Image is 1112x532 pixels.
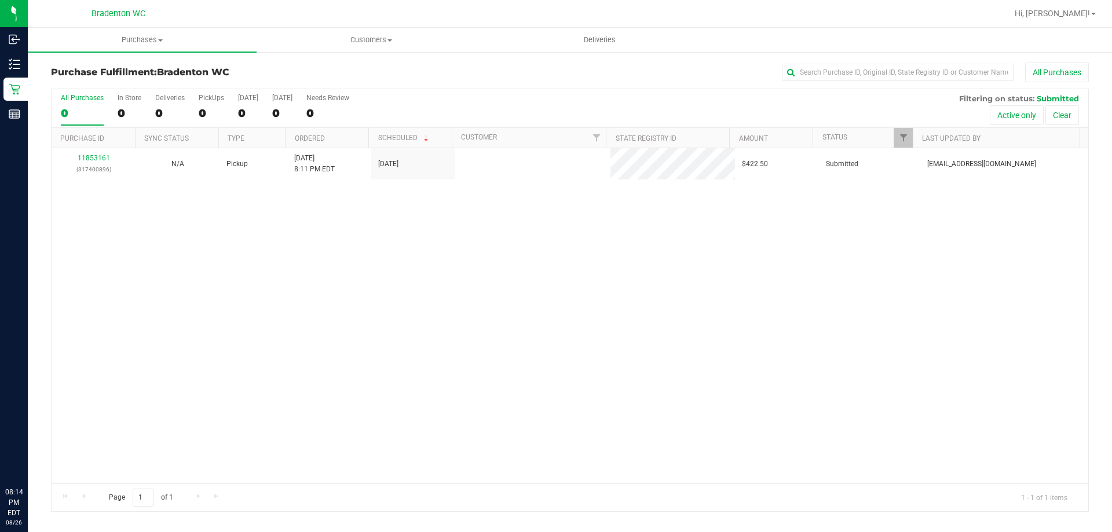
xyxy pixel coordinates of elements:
[133,489,153,507] input: 1
[9,58,20,70] inline-svg: Inventory
[742,159,768,170] span: $422.50
[28,35,257,45] span: Purchases
[61,94,104,102] div: All Purchases
[58,164,129,175] p: (317400896)
[9,83,20,95] inline-svg: Retail
[485,28,714,52] a: Deliveries
[78,154,110,162] a: 11853161
[294,153,335,175] span: [DATE] 8:11 PM EDT
[199,107,224,120] div: 0
[922,134,981,142] a: Last Updated By
[257,28,485,52] a: Customers
[306,94,349,102] div: Needs Review
[257,35,485,45] span: Customers
[1015,9,1090,18] span: Hi, [PERSON_NAME]!
[461,133,497,141] a: Customer
[616,134,676,142] a: State Registry ID
[378,134,431,142] a: Scheduled
[171,160,184,168] span: Not Applicable
[9,108,20,120] inline-svg: Reports
[826,159,858,170] span: Submitted
[118,94,141,102] div: In Store
[822,133,847,141] a: Status
[782,64,1014,81] input: Search Purchase ID, Original ID, State Registry ID or Customer Name...
[959,94,1034,103] span: Filtering on status:
[927,159,1036,170] span: [EMAIL_ADDRESS][DOMAIN_NAME]
[238,107,258,120] div: 0
[568,35,631,45] span: Deliveries
[295,134,325,142] a: Ordered
[587,128,606,148] a: Filter
[990,105,1044,125] button: Active only
[144,134,189,142] a: Sync Status
[272,94,292,102] div: [DATE]
[171,159,184,170] button: N/A
[28,28,257,52] a: Purchases
[272,107,292,120] div: 0
[1012,489,1077,506] span: 1 - 1 of 1 items
[157,67,229,78] span: Bradenton WC
[5,487,23,518] p: 08:14 PM EDT
[92,9,145,19] span: Bradenton WC
[118,107,141,120] div: 0
[1045,105,1079,125] button: Clear
[155,107,185,120] div: 0
[378,159,398,170] span: [DATE]
[199,94,224,102] div: PickUps
[226,159,248,170] span: Pickup
[1037,94,1079,103] span: Submitted
[894,128,913,148] a: Filter
[238,94,258,102] div: [DATE]
[12,439,46,474] iframe: Resource center
[739,134,768,142] a: Amount
[1025,63,1089,82] button: All Purchases
[155,94,185,102] div: Deliveries
[306,107,349,120] div: 0
[60,134,104,142] a: Purchase ID
[5,518,23,527] p: 08/26
[228,134,244,142] a: Type
[51,67,397,78] h3: Purchase Fulfillment:
[61,107,104,120] div: 0
[99,489,182,507] span: Page of 1
[9,34,20,45] inline-svg: Inbound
